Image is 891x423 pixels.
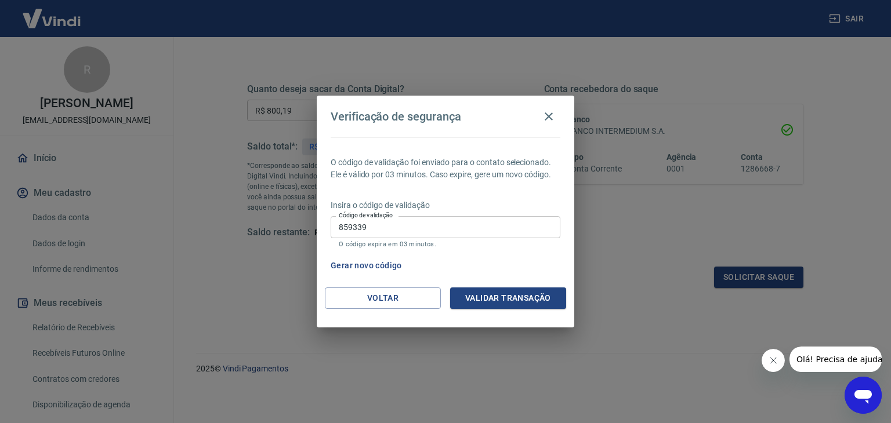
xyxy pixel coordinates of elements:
[325,287,441,309] button: Voltar
[762,349,785,372] iframe: Fechar mensagem
[845,377,882,414] iframe: Botão para abrir a janela de mensagens
[326,255,407,276] button: Gerar novo código
[7,8,97,17] span: Olá! Precisa de ajuda?
[339,240,552,248] p: O código expira em 03 minutos.
[331,199,560,211] p: Insira o código de validação
[339,211,393,220] label: Código de validação
[450,287,566,309] button: Validar transação
[331,110,461,123] h4: Verificação de segurança
[331,156,560,181] p: O código de validação foi enviado para o contato selecionado. Ele é válido por 03 minutos. Caso e...
[789,347,882,372] iframe: Mensagem da empresa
